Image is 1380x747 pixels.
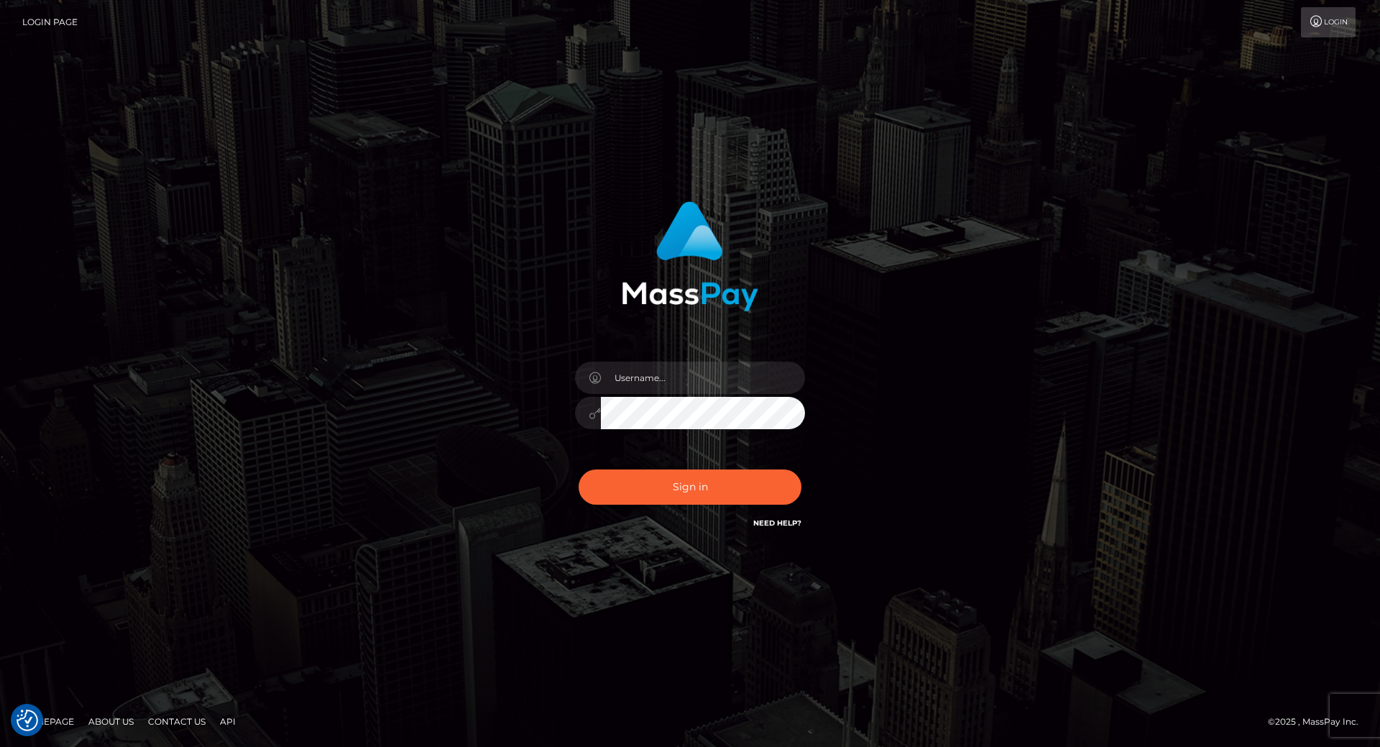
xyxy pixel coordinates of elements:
[601,362,805,394] input: Username...
[753,518,801,528] a: Need Help?
[17,710,38,731] button: Consent Preferences
[17,710,38,731] img: Revisit consent button
[1301,7,1356,37] a: Login
[214,710,241,733] a: API
[1268,714,1369,730] div: © 2025 , MassPay Inc.
[16,710,80,733] a: Homepage
[22,7,78,37] a: Login Page
[142,710,211,733] a: Contact Us
[622,201,758,311] img: MassPay Login
[83,710,139,733] a: About Us
[579,469,801,505] button: Sign in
